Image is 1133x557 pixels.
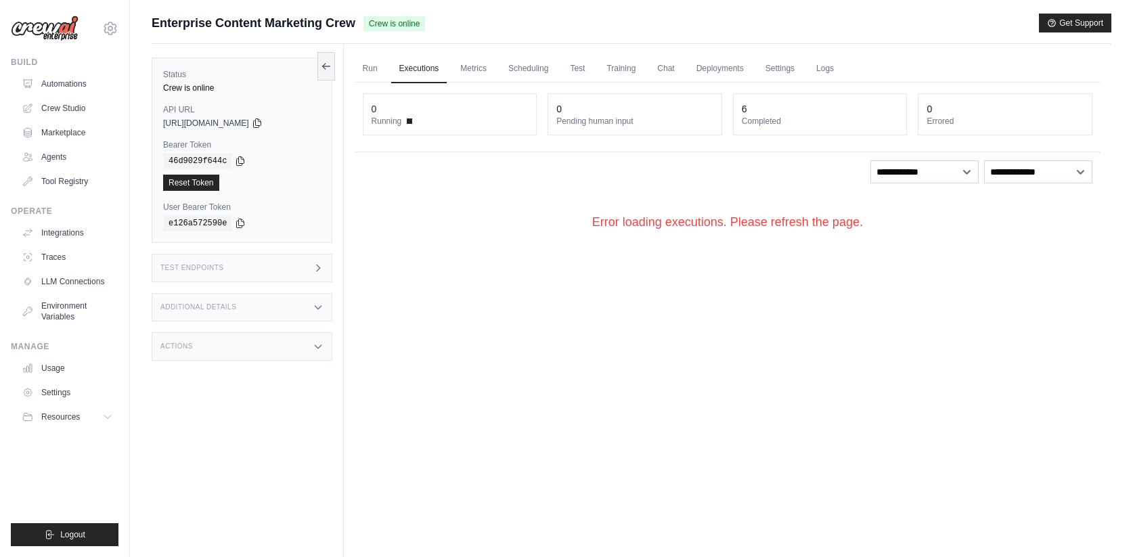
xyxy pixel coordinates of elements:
[11,16,79,41] img: Logo
[452,55,495,83] a: Metrics
[16,122,118,143] a: Marketplace
[160,264,224,272] h3: Test Endpoints
[649,55,682,83] a: Chat
[16,271,118,292] a: LLM Connections
[562,55,593,83] a: Test
[16,146,118,168] a: Agents
[1065,492,1133,557] iframe: Chat Widget
[163,175,219,191] a: Reset Token
[16,73,118,95] a: Automations
[11,206,118,217] div: Operate
[372,102,377,116] div: 0
[391,55,447,83] a: Executions
[688,55,752,83] a: Deployments
[16,222,118,244] a: Integrations
[11,341,118,352] div: Manage
[927,116,1084,127] dt: Errored
[742,116,899,127] dt: Completed
[16,97,118,119] a: Crew Studio
[152,14,355,32] span: Enterprise Content Marketing Crew
[757,55,803,83] a: Settings
[160,303,236,311] h3: Additional Details
[742,102,747,116] div: 6
[163,215,232,231] code: e126a572590e
[163,153,232,169] code: 46d9029f644c
[16,357,118,379] a: Usage
[16,246,118,268] a: Traces
[16,406,118,428] button: Resources
[60,529,85,540] span: Logout
[927,102,932,116] div: 0
[41,411,80,422] span: Resources
[355,55,386,83] a: Run
[11,57,118,68] div: Build
[598,55,644,83] a: Training
[163,83,321,93] div: Crew is online
[160,342,193,351] h3: Actions
[163,118,249,129] span: [URL][DOMAIN_NAME]
[556,116,713,127] dt: Pending human input
[16,295,118,328] a: Environment Variables
[500,55,556,83] a: Scheduling
[16,171,118,192] a: Tool Registry
[355,192,1101,253] div: Error loading executions. Please refresh the page.
[163,104,321,115] label: API URL
[163,139,321,150] label: Bearer Token
[808,55,842,83] a: Logs
[16,382,118,403] a: Settings
[556,102,562,116] div: 0
[1039,14,1111,32] button: Get Support
[163,69,321,80] label: Status
[363,16,425,31] span: Crew is online
[11,523,118,546] button: Logout
[163,202,321,213] label: User Bearer Token
[372,116,402,127] span: Running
